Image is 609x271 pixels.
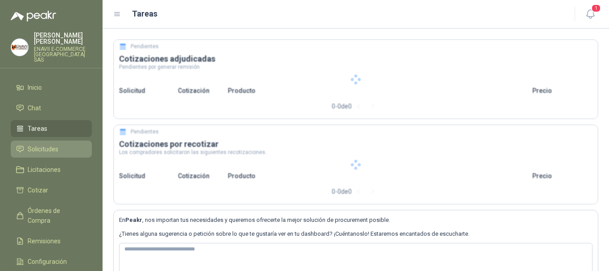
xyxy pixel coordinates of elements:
p: En , nos importan tus necesidades y queremos ofrecerte la mejor solución de procurement posible. [119,216,593,225]
p: ENAVII E-COMMERCE [GEOGRAPHIC_DATA] SAS [34,46,92,63]
a: Licitaciones [11,161,92,178]
a: Tareas [11,120,92,137]
button: 1 [582,6,598,22]
span: Licitaciones [28,165,61,175]
span: Solicitudes [28,144,58,154]
a: Inicio [11,79,92,96]
img: Logo peakr [11,11,56,21]
a: Remisiones [11,233,92,250]
b: Peakr [125,217,142,223]
a: Órdenes de Compra [11,202,92,229]
img: Company Logo [11,39,28,56]
a: Solicitudes [11,141,92,158]
span: Tareas [28,124,47,133]
span: Órdenes de Compra [28,206,83,225]
span: Cotizar [28,185,48,195]
a: Chat [11,100,92,117]
p: [PERSON_NAME] [PERSON_NAME] [34,32,92,45]
span: Remisiones [28,236,61,246]
p: ¿Tienes alguna sugerencia o petición sobre lo que te gustaría ver en tu dashboard? ¡Cuéntanoslo! ... [119,229,593,238]
a: Configuración [11,253,92,270]
span: 1 [591,4,601,13]
h1: Tareas [132,8,157,20]
span: Chat [28,103,41,113]
span: Inicio [28,83,42,92]
a: Cotizar [11,182,92,199]
span: Configuración [28,257,67,267]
